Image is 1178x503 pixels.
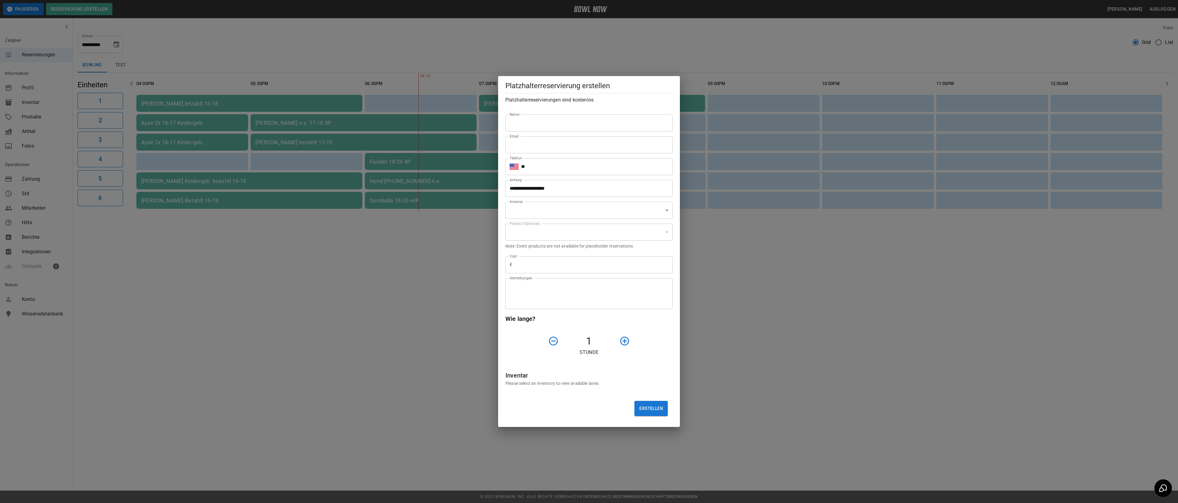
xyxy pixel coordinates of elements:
[634,401,668,416] button: Erstellen
[510,155,522,161] label: Telefon
[505,380,673,386] p: Please select an inventory to view available lanes
[505,224,673,241] div: ​
[510,261,512,268] p: €
[510,162,519,171] button: Select country
[561,335,617,348] h4: 1
[505,96,673,104] h6: Platzhalterreservierungen sind kostenlos
[505,371,673,380] h6: Inventar
[505,243,673,249] p: Note: Event products are not available for placeholder reservations
[505,349,673,356] p: Stunde
[510,177,522,182] label: Anfang
[505,202,673,219] div: ​
[505,81,673,91] h5: Platzhalterreservierung erstellen
[505,180,668,197] input: Choose date, selected date is Sep 30, 2025
[505,314,673,324] h6: Wie lange?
